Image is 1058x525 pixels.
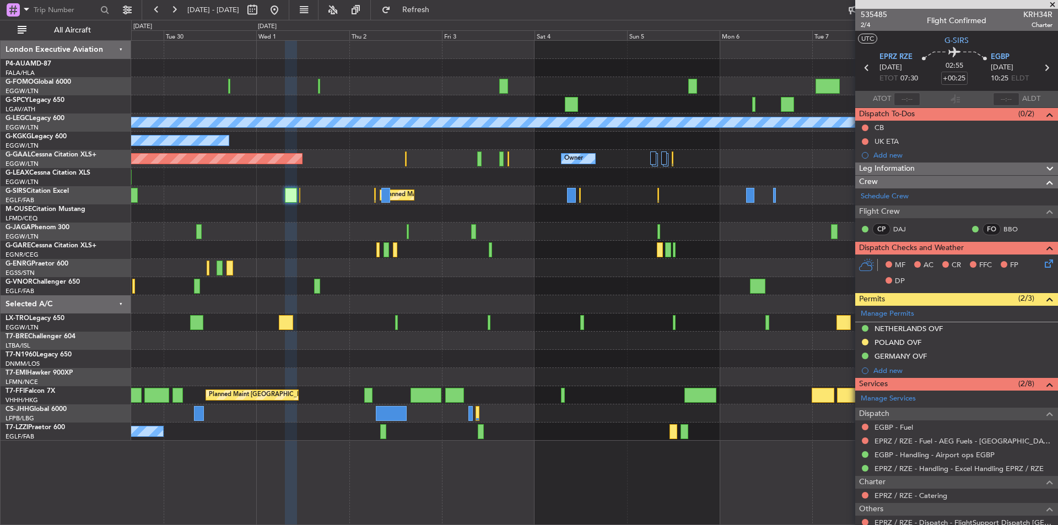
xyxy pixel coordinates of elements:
div: CP [872,223,890,235]
span: Dispatch To-Dos [859,108,915,121]
span: (2/3) [1018,293,1034,304]
a: G-FOMOGlobal 6000 [6,79,71,85]
a: T7-BREChallenger 604 [6,333,75,340]
input: Trip Number [34,2,97,18]
a: EGBP - Handling - Airport ops EGBP [875,450,995,459]
span: EPRZ RZE [879,52,913,63]
div: Sat 4 [535,30,627,40]
span: Crew [859,176,878,188]
span: Leg Information [859,163,915,175]
a: T7-EMIHawker 900XP [6,370,73,376]
div: Add new [873,366,1052,375]
span: Refresh [393,6,439,14]
input: --:-- [894,93,920,106]
span: ATOT [873,94,891,105]
span: MF [895,260,905,271]
a: G-SIRSCitation Excel [6,188,69,194]
span: ALDT [1022,94,1040,105]
a: T7-LZZIPraetor 600 [6,424,65,431]
a: Manage Permits [861,308,914,320]
span: Flight Crew [859,205,900,218]
a: G-LEAXCessna Citation XLS [6,170,90,176]
a: EGGW/LTN [6,123,39,132]
span: T7-EMI [6,370,27,376]
span: ELDT [1011,73,1029,84]
button: All Aircraft [12,21,120,39]
div: NETHERLANDS OVF [875,324,943,333]
a: G-KGKGLegacy 600 [6,133,67,140]
div: Wed 1 [256,30,349,40]
span: G-LEGC [6,115,29,122]
span: G-FOMO [6,79,34,85]
a: EPRZ / RZE - Handling - Excel Handling EPRZ / RZE [875,464,1044,473]
span: CR [952,260,961,271]
div: Flight Confirmed [927,15,986,26]
span: T7-LZZI [6,424,28,431]
a: EGGW/LTN [6,323,39,332]
div: CB [875,123,884,132]
div: [DATE] [258,22,277,31]
span: G-GARE [6,242,31,249]
a: EGNR/CEG [6,251,39,259]
span: T7-FFI [6,388,25,394]
span: (0/2) [1018,108,1034,120]
a: G-GARECessna Citation XLS+ [6,242,96,249]
a: G-ENRGPraetor 600 [6,261,68,267]
span: G-VNOR [6,279,33,285]
span: Dispatch [859,408,889,420]
a: DAJ [893,224,918,234]
a: EPRZ / RZE - Catering [875,491,947,500]
span: 535485 [861,9,887,20]
a: Schedule Crew [861,191,909,202]
span: (2/8) [1018,378,1034,389]
a: G-VNORChallenger 650 [6,279,80,285]
a: FALA/HLA [6,69,35,77]
span: G-GAAL [6,151,31,158]
span: G-LEAX [6,170,29,176]
div: Mon 6 [720,30,812,40]
a: BBO [1003,224,1028,234]
a: EGGW/LTN [6,232,39,241]
span: Charter [1023,20,1052,30]
span: CS-JHH [6,406,29,413]
a: EGLF/FAB [6,432,34,441]
span: G-SIRS [6,188,26,194]
a: G-JAGAPhenom 300 [6,224,69,231]
div: UK ETA [875,137,899,146]
a: EGBP - Fuel [875,423,913,432]
span: Dispatch Checks and Weather [859,242,964,255]
div: Add new [873,150,1052,160]
a: Manage Services [861,393,916,404]
span: 2/4 [861,20,887,30]
a: G-LEGCLegacy 600 [6,115,64,122]
a: EGGW/LTN [6,160,39,168]
a: G-GAALCessna Citation XLS+ [6,151,96,158]
span: All Aircraft [29,26,116,34]
span: [DATE] [879,62,902,73]
a: DNMM/LOS [6,360,40,368]
div: Fri 3 [442,30,535,40]
div: GERMANY OVF [875,351,927,361]
a: T7-FFIFalcon 7X [6,388,55,394]
div: Thu 2 [349,30,442,40]
span: Services [859,378,888,391]
button: Refresh [376,1,442,19]
span: 10:25 [991,73,1008,84]
a: EGLF/FAB [6,287,34,295]
a: P4-AUAMD-87 [6,61,51,67]
a: LFMN/NCE [6,378,38,386]
span: T7-N1960 [6,351,36,358]
a: CS-JHHGlobal 6000 [6,406,67,413]
a: EPRZ / RZE - Fuel - AEG Fuels - [GEOGRAPHIC_DATA] EPRZ / [GEOGRAPHIC_DATA] [875,436,1052,446]
span: Others [859,503,883,516]
div: Planned Maint [GEOGRAPHIC_DATA] ([GEOGRAPHIC_DATA]) [209,387,382,403]
a: LFPB/LBG [6,414,34,423]
span: G-KGKG [6,133,31,140]
a: G-SPCYLegacy 650 [6,97,64,104]
a: EGGW/LTN [6,178,39,186]
a: EGSS/STN [6,269,35,277]
span: G-SIRS [944,35,969,46]
a: M-OUSECitation Mustang [6,206,85,213]
span: EGBP [991,52,1010,63]
span: G-JAGA [6,224,31,231]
